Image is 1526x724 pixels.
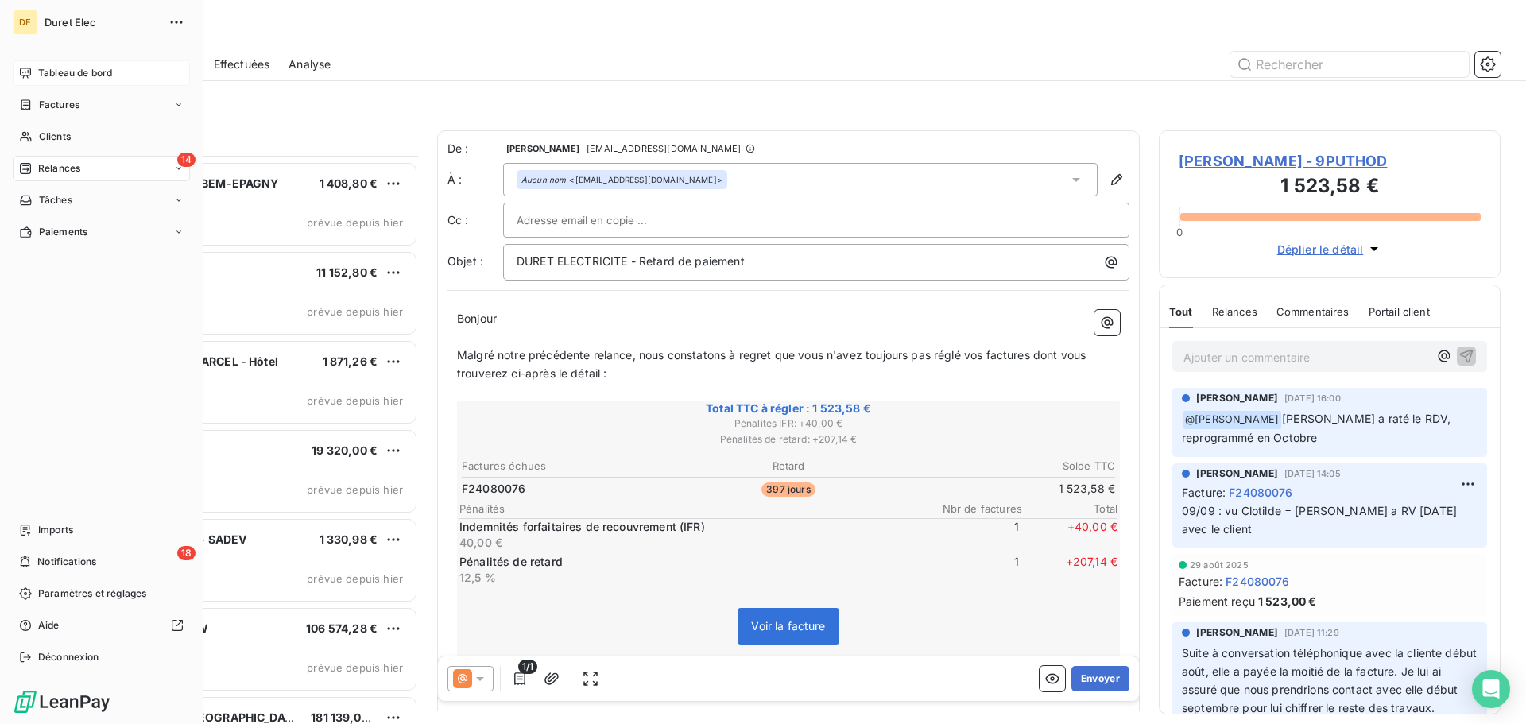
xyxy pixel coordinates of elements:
span: Pénalités de retard : + 207,14 € [459,432,1117,447]
span: 1 [924,554,1019,586]
span: Factures [39,98,79,112]
span: Portail client [1369,305,1430,318]
span: Relances [38,161,80,176]
input: Adresse email en copie ... [517,208,687,232]
p: Pénalités de retard [459,554,920,570]
span: prévue depuis hier [307,483,403,496]
span: + 207,14 € [1022,554,1117,586]
span: [PERSON_NAME] [1196,467,1278,481]
span: Paramètres et réglages [38,587,146,601]
span: LES LODGES [GEOGRAPHIC_DATA] [112,710,303,724]
span: 09/09 : vu Clotilde = [PERSON_NAME] a RV [DATE] avec le client [1182,504,1460,536]
span: 1 523,00 € [1258,593,1317,610]
span: 1 330,98 € [320,532,378,546]
button: Envoyer [1071,666,1129,691]
span: Clients [39,130,71,144]
span: [PERSON_NAME] [1196,391,1278,405]
span: prévue depuis hier [307,661,403,674]
label: À : [447,172,503,188]
th: Retard [680,458,897,474]
span: Facture : [1179,573,1222,590]
span: Imports [38,523,73,537]
span: Tâches [39,193,72,207]
td: 1 523,58 € [899,480,1116,498]
span: [PERSON_NAME] [506,144,579,153]
span: [PERSON_NAME] a raté le RDV, reprogrammé en Octobre [1182,412,1454,444]
span: Tout [1169,305,1193,318]
span: + 40,00 € [1022,519,1117,551]
div: Open Intercom Messenger [1472,670,1510,708]
span: 0 [1176,226,1183,238]
input: Rechercher [1230,52,1469,77]
span: 181 139,05 € [311,710,379,724]
span: [PERSON_NAME] - 9PUTHOD [1179,150,1481,172]
span: 14 [177,153,196,167]
span: Commentaires [1276,305,1350,318]
span: Total TTC à régler : 1 523,58 € [459,401,1117,416]
span: De : [447,141,503,157]
th: Solde TTC [899,458,1116,474]
span: Duret Elec [45,16,159,29]
span: Aide [38,618,60,633]
span: Facture : [1182,484,1226,501]
span: Notifications [37,555,96,569]
span: prévue depuis hier [307,305,403,318]
span: - [EMAIL_ADDRESS][DOMAIN_NAME] [583,144,741,153]
p: 12,5 % [459,570,920,586]
span: [PERSON_NAME] [1196,625,1278,640]
span: 1 871,26 € [323,354,378,368]
span: 106 574,28 € [306,621,378,635]
span: [DATE] 16:00 [1284,393,1341,403]
span: prévue depuis hier [307,394,403,407]
span: Pénalités [459,502,927,515]
span: prévue depuis hier [307,216,403,229]
span: F24080076 [1229,484,1292,501]
span: Bonjour [457,312,497,325]
div: DE [13,10,38,35]
span: Voir la facture [751,619,825,633]
span: Paiement reçu [1179,593,1255,610]
span: 1 408,80 € [320,176,378,190]
div: <[EMAIL_ADDRESS][DOMAIN_NAME]> [521,174,722,185]
span: prévue depuis hier [307,572,403,585]
span: Analyse [289,56,331,72]
span: F24080076 [462,481,525,497]
span: Tableau de bord [38,66,112,80]
span: Nbr de factures [927,502,1022,515]
span: 1/1 [518,660,537,674]
p: Indemnités forfaitaires de recouvrement (IFR) [459,519,920,535]
span: Paiements [39,225,87,239]
span: [DATE] 14:05 [1284,469,1341,478]
span: Déconnexion [38,650,99,664]
span: Effectuées [214,56,270,72]
h3: 1 523,58 € [1179,172,1481,203]
span: 18 [177,546,196,560]
span: F24080076 [1226,573,1289,590]
span: 1 [924,519,1019,551]
button: Déplier le détail [1272,240,1388,258]
span: Déplier le détail [1277,241,1364,257]
span: Suite à conversation téléphonique avec la cliente début août, elle a payée la moitié de la factur... [1182,646,1480,714]
th: Factures échues [461,458,678,474]
span: @ [PERSON_NAME] [1183,411,1281,429]
p: 40,00 € [459,535,920,551]
em: Aucun nom [521,174,566,185]
img: Logo LeanPay [13,689,111,714]
span: Total [1022,502,1117,515]
span: 11 152,80 € [316,265,378,279]
span: 19 320,00 € [312,443,378,457]
span: Pénalités IFR : + 40,00 € [459,416,1117,431]
span: 397 jours [761,482,815,497]
span: DURET ELECTRICITE - Retard de paiement [517,254,745,268]
a: Aide [13,613,190,638]
span: 29 août 2025 [1190,560,1249,570]
span: Malgré notre précédente relance, nous constatons à regret que vous n'avez toujours pas réglé vos ... [457,348,1089,380]
div: grid [76,156,418,724]
span: Relances [1212,305,1257,318]
span: [DATE] 11:29 [1284,628,1339,637]
span: Objet : [447,254,483,268]
label: Cc : [447,212,503,228]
